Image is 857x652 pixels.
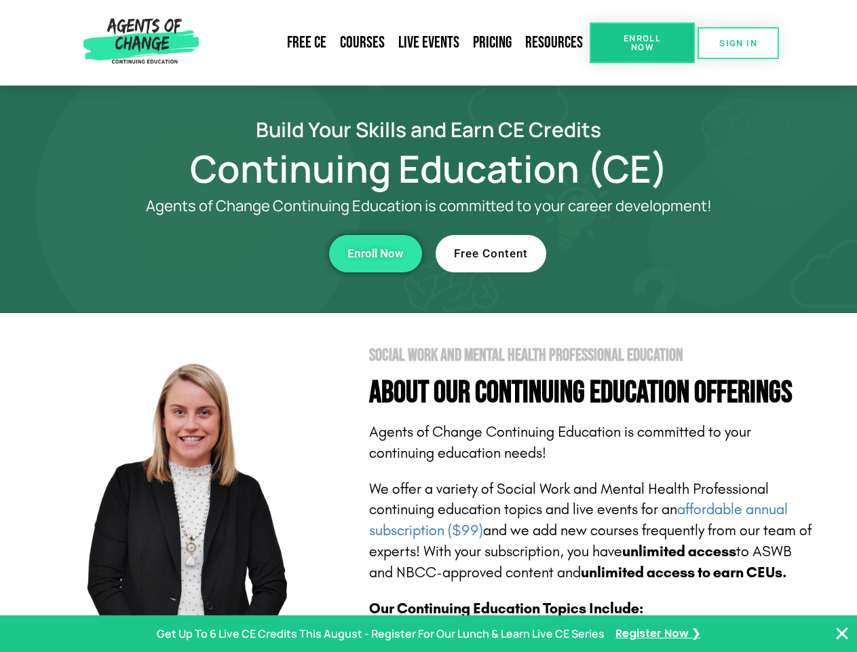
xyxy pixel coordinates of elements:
[581,564,787,581] b: unlimited access to earn CEUs.
[204,27,590,58] nav: Menu
[466,27,518,58] a: Pricing
[436,235,546,272] a: Free Content
[719,39,757,48] span: SIGN IN
[611,34,673,52] span: Enroll Now
[42,120,816,139] h2: Build Your Skills and Earn CE Credits
[369,423,751,462] span: Agents of Change Continuing Education is committed to your continuing education needs!
[157,624,605,644] p: Get Up To 6 Live CE Credits This August - Register For Our Lunch & Learn Live CE Series
[622,543,736,560] b: unlimited access
[96,198,761,215] p: Agents of Change Continuing Education is committed to your career development!
[518,27,590,58] a: Resources
[615,624,700,644] a: Register Now ❯
[369,600,643,617] b: Our Continuing Education Topics Include:
[329,235,422,272] a: Enroll Now
[369,347,816,364] h2: Social Work and Mental Health Professional Education
[42,153,816,184] h1: Continuing Education (CE)
[392,27,466,58] a: Live Events
[834,626,850,642] button: Close Banner
[454,248,528,259] span: Free Content
[280,27,333,58] a: Free CE
[347,248,404,259] span: Enroll Now
[369,378,816,408] h4: About Our Continuing Education Offerings
[590,22,695,63] a: Enroll Now
[698,27,779,59] a: SIGN IN
[333,27,392,58] a: Courses
[369,479,816,583] p: We offer a variety of Social Work and Mental Health Professional continuing education topics and ...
